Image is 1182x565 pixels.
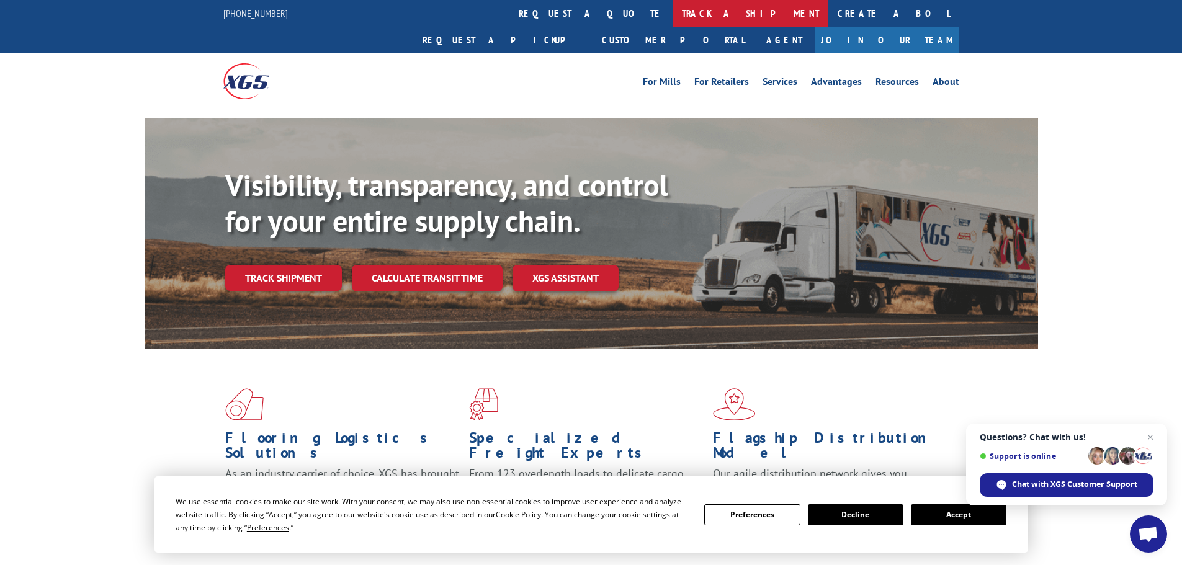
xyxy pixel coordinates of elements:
p: From 123 overlength loads to delicate cargo, our experienced staff knows the best way to move you... [469,466,704,522]
a: [PHONE_NUMBER] [223,7,288,19]
a: Calculate transit time [352,265,503,291]
a: Request a pickup [413,27,593,53]
button: Accept [911,504,1006,525]
img: xgs-icon-total-supply-chain-intelligence-red [225,388,264,420]
div: Open chat [1130,515,1167,553]
span: As an industry carrier of choice, XGS has brought innovation and dedication to flooring logistics... [225,466,459,510]
a: XGS ASSISTANT [513,265,619,291]
a: Customer Portal [593,27,754,53]
a: Services [763,77,797,91]
span: Questions? Chat with us! [980,432,1153,442]
button: Decline [808,504,903,525]
h1: Flagship Distribution Model [713,430,947,466]
a: Join Our Team [815,27,959,53]
span: Close chat [1143,430,1158,445]
b: Visibility, transparency, and control for your entire supply chain. [225,166,668,240]
span: Preferences [247,522,289,533]
a: For Mills [643,77,681,91]
h1: Specialized Freight Experts [469,430,704,466]
img: xgs-icon-flagship-distribution-model-red [713,388,756,420]
a: For Retailers [694,77,749,91]
a: About [933,77,959,91]
div: Chat with XGS Customer Support [980,473,1153,497]
div: Cookie Consent Prompt [154,476,1028,553]
div: We use essential cookies to make our site work. With your consent, we may also use non-essential ... [176,495,689,534]
h1: Flooring Logistics Solutions [225,430,460,466]
a: Agent [754,27,815,53]
a: Advantages [811,77,862,91]
span: Our agile distribution network gives you nationwide inventory management on demand. [713,466,941,496]
span: Support is online [980,452,1084,461]
a: Resources [875,77,919,91]
button: Preferences [704,504,800,525]
a: Track shipment [225,265,342,291]
span: Cookie Policy [496,509,541,520]
img: xgs-icon-focused-on-flooring-red [469,388,498,420]
span: Chat with XGS Customer Support [1012,479,1137,490]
